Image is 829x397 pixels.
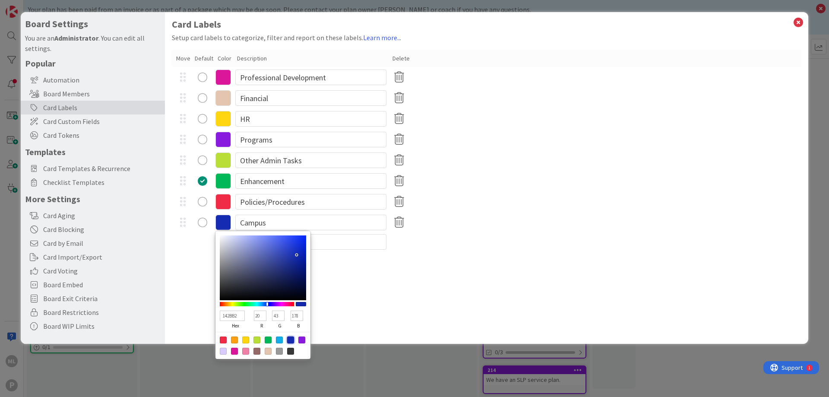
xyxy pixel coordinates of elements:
div: Card Aging [21,209,165,222]
input: Edit Label [235,152,386,168]
h5: More Settings [25,194,161,204]
span: Card by Email [43,238,161,248]
h5: Templates [25,146,161,157]
label: b [291,321,306,331]
div: Description [237,54,388,63]
div: #383838 [287,348,294,355]
div: Color [218,54,233,63]
div: #f02b46 [220,337,227,343]
span: Checklist Templates [43,177,161,187]
span: Card Custom Fields [43,116,161,127]
div: Default [195,54,213,63]
div: #966969 [253,348,260,355]
span: Board Embed [43,279,161,290]
h1: Card Labels [172,19,801,30]
div: #bade38 [253,337,260,343]
div: #999999 [276,348,283,355]
label: r [254,321,269,331]
input: Edit Label [235,90,386,106]
input: Add Label [235,234,386,250]
div: #881bdd [298,337,305,343]
div: #ef81a6 [242,348,249,355]
div: #ffd60f [242,337,249,343]
div: Board Members [21,87,165,101]
div: You are an . You can edit all settings. [25,33,161,54]
div: Card Import/Export [21,250,165,264]
span: Card Tokens [43,130,161,140]
input: Edit Label [235,132,386,147]
input: Edit Label [235,215,386,230]
label: hex [220,321,251,331]
div: Delete [392,54,410,63]
div: #00b858 [265,337,272,343]
div: Board WIP Limits [21,319,165,333]
label: g [272,321,288,331]
span: Card Templates & Recurrence [43,163,161,174]
span: Support [18,1,39,12]
input: Edit Label [235,194,386,210]
h5: Popular [25,58,161,69]
div: #FB9F14 [231,337,238,343]
span: Card Voting [43,266,161,276]
b: Administrator [54,34,98,42]
span: Board Exit Criteria [43,293,161,304]
div: #13adea [276,337,283,343]
div: Card Labels [21,101,165,114]
div: Move [176,54,190,63]
div: #db169a [231,348,238,355]
div: 1 [45,3,47,10]
div: Setup card labels to categorize, filter and report on these labels. [172,32,801,43]
input: Edit Label [235,111,386,127]
a: Learn more... [363,33,401,42]
div: #d9caff [220,348,227,355]
div: #142bb2 [287,337,294,343]
div: Automation [21,73,165,87]
span: Board Restrictions [43,307,161,318]
input: Edit Label [235,70,386,85]
input: Edit Label [235,173,386,189]
div: Card Blocking [21,222,165,236]
h4: Board Settings [25,19,161,29]
div: #E4C5AF [265,348,272,355]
